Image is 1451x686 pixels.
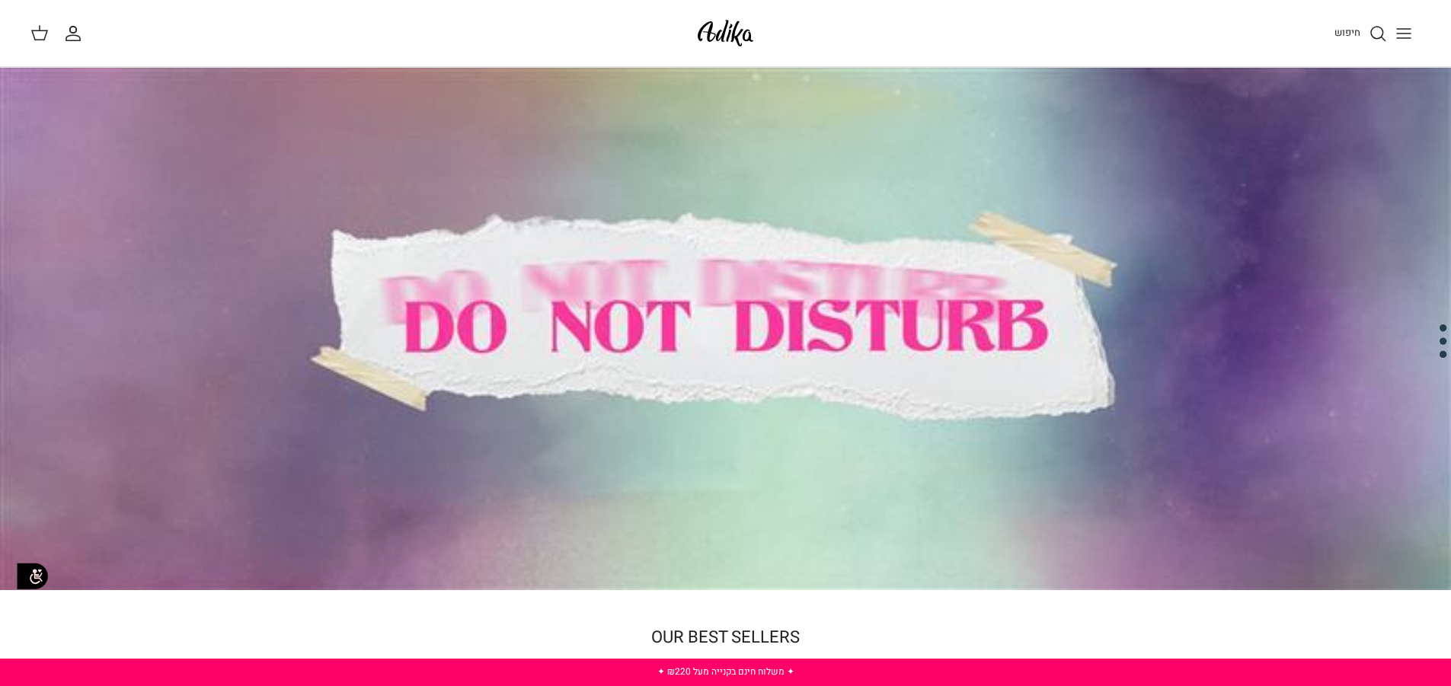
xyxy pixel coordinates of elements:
span: חיפוש [1334,25,1360,40]
img: accessibility_icon02.svg [11,555,53,597]
a: החשבון שלי [64,24,88,43]
a: ✦ משלוח חינם בקנייה מעל ₪220 ✦ [657,665,794,678]
a: חיפוש [1334,24,1387,43]
button: Toggle menu [1387,17,1421,50]
img: Adika IL [693,15,758,51]
a: OUR BEST SELLERS [651,625,800,649]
